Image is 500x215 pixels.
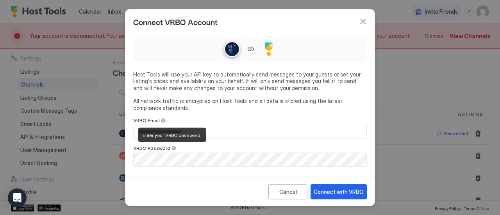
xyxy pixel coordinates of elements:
[133,71,367,92] span: Host Tools will use your API key to automatically send messages to your guests or set your listin...
[133,98,367,111] span: All network traffic is encrypted on Host Tools and all data is stored using the latest compliance...
[133,16,218,27] span: Connect VRBO Account
[134,153,367,166] input: Input Field
[279,188,297,196] div: Cancel
[133,145,170,151] span: VRBO Password
[143,132,202,138] span: Enter your VRBO password.
[311,184,367,199] button: Connect with VRBO
[268,184,307,199] button: Cancel
[133,117,160,123] span: VRBO Email
[8,188,27,207] div: Open Intercom Messenger
[314,188,364,196] div: Connect with VRBO
[134,125,366,139] input: Input Field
